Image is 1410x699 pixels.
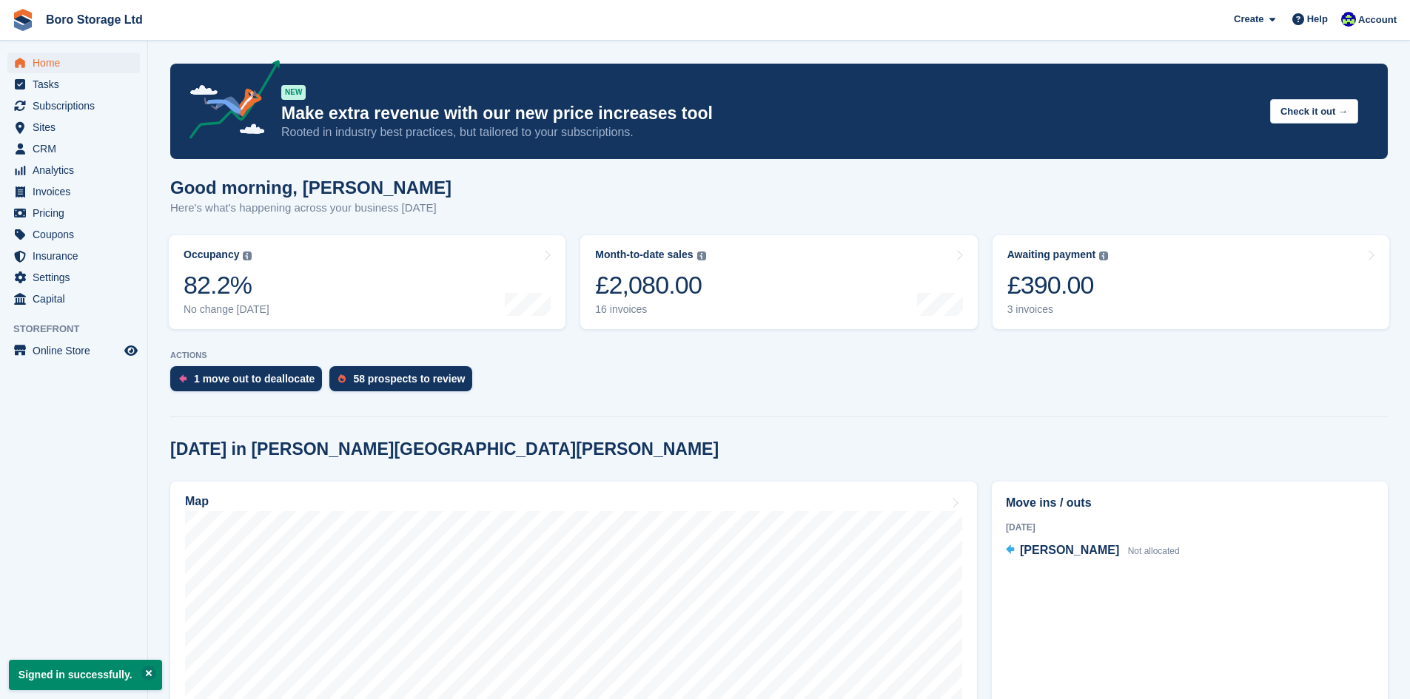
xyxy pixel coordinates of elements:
[33,203,121,223] span: Pricing
[595,270,705,300] div: £2,080.00
[993,235,1389,329] a: Awaiting payment £390.00 3 invoices
[1234,12,1263,27] span: Create
[33,74,121,95] span: Tasks
[13,322,147,337] span: Storefront
[33,246,121,266] span: Insurance
[697,251,706,260] img: icon-info-grey-7440780725fd019a000dd9b08b2336e03edf1995a4989e88bcd33f0948082b44.svg
[7,74,140,95] a: menu
[9,660,162,690] p: Signed in successfully.
[1099,251,1108,260] img: icon-info-grey-7440780725fd019a000dd9b08b2336e03edf1995a4989e88bcd33f0948082b44.svg
[1006,494,1374,512] h2: Move ins / outs
[7,138,140,159] a: menu
[1270,99,1358,124] button: Check it out →
[33,160,121,180] span: Analytics
[1007,270,1109,300] div: £390.00
[33,288,121,309] span: Capital
[33,53,121,73] span: Home
[243,251,252,260] img: icon-info-grey-7440780725fd019a000dd9b08b2336e03edf1995a4989e88bcd33f0948082b44.svg
[170,178,451,197] h1: Good morning, [PERSON_NAME]
[353,373,465,385] div: 58 prospects to review
[33,117,121,138] span: Sites
[1006,521,1374,534] div: [DATE]
[33,267,121,288] span: Settings
[7,288,140,309] a: menu
[122,342,140,359] a: Preview store
[580,235,977,329] a: Month-to-date sales £2,080.00 16 invoices
[184,270,269,300] div: 82.2%
[33,224,121,245] span: Coupons
[281,124,1258,141] p: Rooted in industry best practices, but tailored to your subscriptions.
[7,246,140,266] a: menu
[179,374,187,383] img: move_outs_to_deallocate_icon-f764333ba52eb49d3ac5e1228854f67142a1ed5810a6f6cc68b1a99e826820c5.svg
[33,181,121,202] span: Invoices
[1006,541,1180,561] a: [PERSON_NAME] Not allocated
[1358,13,1397,27] span: Account
[1307,12,1328,27] span: Help
[7,181,140,202] a: menu
[7,267,140,288] a: menu
[170,439,719,459] h2: [DATE] in [PERSON_NAME][GEOGRAPHIC_DATA][PERSON_NAME]
[7,224,140,245] a: menu
[184,303,269,316] div: No change [DATE]
[1020,544,1119,556] span: [PERSON_NAME]
[7,203,140,223] a: menu
[7,340,140,361] a: menu
[7,160,140,180] a: menu
[184,249,239,261] div: Occupancy
[12,9,34,31] img: stora-icon-8386f47178a22dfd0bd8f6a31ec36ba5ce8667c1dd55bd0f319d3a0aa187defe.svg
[194,373,315,385] div: 1 move out to deallocate
[7,117,140,138] a: menu
[185,495,209,508] h2: Map
[177,60,281,144] img: price-adjustments-announcement-icon-8257ccfd72463d97f412b2fc003d46551f7dbcb40ab6d574587a9cd5c0d94...
[1007,249,1096,261] div: Awaiting payment
[281,103,1258,124] p: Make extra revenue with our new price increases tool
[338,374,346,383] img: prospect-51fa495bee0391a8d652442698ab0144808aea92771e9ea1ae160a38d050c398.svg
[7,53,140,73] a: menu
[595,303,705,316] div: 16 invoices
[170,366,329,399] a: 1 move out to deallocate
[1341,12,1356,27] img: Tobie Hillier
[40,7,149,32] a: Boro Storage Ltd
[33,340,121,361] span: Online Store
[33,95,121,116] span: Subscriptions
[329,366,480,399] a: 58 prospects to review
[170,351,1388,360] p: ACTIONS
[1007,303,1109,316] div: 3 invoices
[169,235,565,329] a: Occupancy 82.2% No change [DATE]
[1128,546,1180,556] span: Not allocated
[170,200,451,217] p: Here's what's happening across your business [DATE]
[281,85,306,100] div: NEW
[33,138,121,159] span: CRM
[7,95,140,116] a: menu
[595,249,693,261] div: Month-to-date sales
